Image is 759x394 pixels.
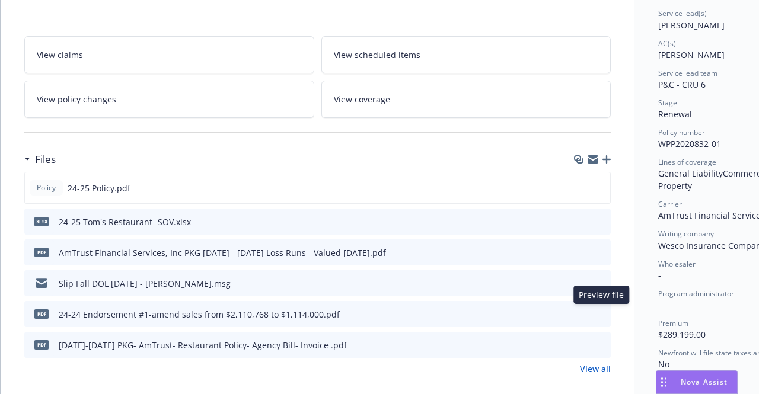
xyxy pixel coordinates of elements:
[68,182,130,194] span: 24-25 Policy.pdf
[24,152,56,167] div: Files
[658,108,692,120] span: Renewal
[34,217,49,226] span: xlsx
[59,216,191,228] div: 24-25 Tom's Restaurant- SOV.xlsx
[59,277,231,290] div: Slip Fall DOL [DATE] - [PERSON_NAME].msg
[34,248,49,257] span: pdf
[34,340,49,349] span: pdf
[658,157,716,167] span: Lines of coverage
[658,289,734,299] span: Program administrator
[658,270,661,281] span: -
[658,259,696,269] span: Wholesaler
[576,182,585,194] button: download file
[658,229,714,239] span: Writing company
[334,49,420,61] span: View scheduled items
[59,308,340,321] div: 24-24 Endorsement #1-amend sales from $2,110,768 to $1,114,000.pdf
[658,39,676,49] span: AC(s)
[576,246,586,259] button: download file
[658,299,661,310] span: -
[59,339,347,351] div: [DATE]-[DATE] PKG- AmTrust- Restaurant Policy- Agency Bill- Invoice .pdf
[37,49,83,61] span: View claims
[34,182,58,193] span: Policy
[658,49,725,60] span: [PERSON_NAME]
[656,371,671,393] div: Drag to move
[658,358,669,370] span: No
[595,277,606,290] button: preview file
[595,246,606,259] button: preview file
[658,138,721,149] span: WPP2020832-01
[658,127,705,137] span: Policy number
[595,216,606,228] button: preview file
[576,308,586,321] button: download file
[658,79,706,90] span: P&C - CRU 6
[576,216,586,228] button: download file
[658,20,725,31] span: [PERSON_NAME]
[658,98,677,108] span: Stage
[658,329,706,340] span: $289,199.00
[321,36,611,73] a: View scheduled items
[658,68,717,78] span: Service lead team
[334,93,390,105] span: View coverage
[656,370,738,394] button: Nova Assist
[321,81,611,118] a: View coverage
[573,286,629,304] div: Preview file
[595,182,605,194] button: preview file
[658,8,707,18] span: Service lead(s)
[59,246,386,259] div: AmTrust Financial Services, Inc PKG [DATE] - [DATE] Loss Runs - Valued [DATE].pdf
[580,363,611,375] a: View all
[24,36,314,73] a: View claims
[576,277,586,290] button: download file
[658,318,688,328] span: Premium
[34,309,49,318] span: pdf
[658,199,682,209] span: Carrier
[595,308,606,321] button: preview file
[595,339,606,351] button: preview file
[576,339,586,351] button: download file
[658,168,723,179] span: General Liability
[24,81,314,118] a: View policy changes
[37,93,116,105] span: View policy changes
[35,152,56,167] h3: Files
[681,377,728,387] span: Nova Assist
